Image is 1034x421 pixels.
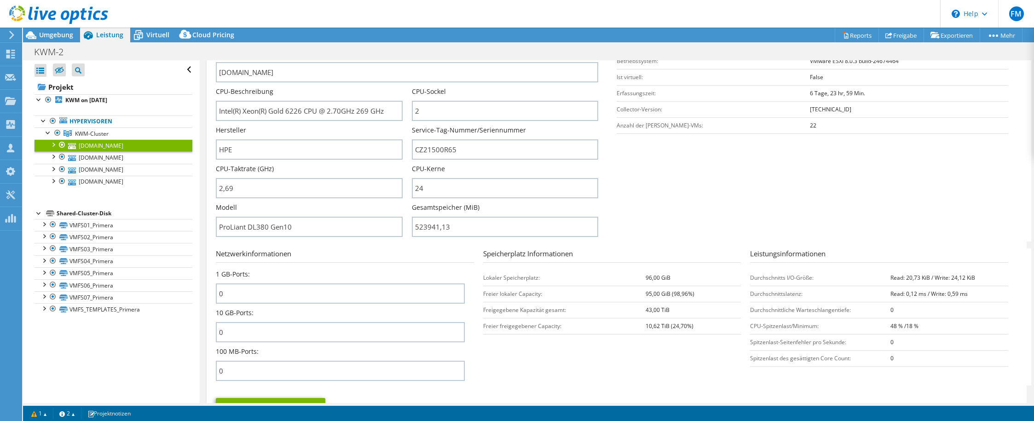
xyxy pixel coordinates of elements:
[750,248,1008,263] h3: Leistungsinformationen
[924,28,980,42] a: Exportieren
[617,117,810,133] td: Anzahl der [PERSON_NAME]-VMs:
[617,69,810,85] td: Ist virtuell:
[646,306,670,314] b: 43,00 TiB
[835,28,879,42] a: Reports
[750,270,890,286] td: Durchschnitts I/O-Größe:
[216,164,274,173] label: CPU-Taktrate (GHz)
[810,105,851,113] b: [TECHNICAL_ID]
[35,139,192,151] a: [DOMAIN_NAME]
[35,80,192,94] a: Projekt
[750,350,890,366] td: Spitzenlast des gesättigten Core Count:
[483,248,741,263] h3: Speicherplatz Informationen
[57,208,192,219] div: Shared-Cluster-Disk
[81,408,137,419] a: Projektnotizen
[35,291,192,303] a: VMFS07_Primera
[890,290,968,298] b: Read: 0,12 ms / Write: 0,59 ms
[750,318,890,334] td: CPU-Spitzenlast/Minimum:
[617,101,810,117] td: Collector-Version:
[53,408,81,419] a: 2
[75,130,109,138] span: KWM-Cluster
[810,57,899,65] b: VMware ESXi 8.0.3 build-24674464
[483,270,646,286] td: Lokaler Speicherplatz:
[890,274,975,282] b: Read: 20,73 KiB / Write: 24,12 KiB
[216,308,254,317] label: 10 GB-Ports:
[35,267,192,279] a: VMFS05_Primera
[216,347,259,356] label: 100 MB-Ports:
[35,279,192,291] a: VMFS06_Primera
[810,121,816,129] b: 22
[750,302,890,318] td: Durchschnittliche Warteschlangentiefe:
[810,73,823,81] b: False
[412,87,446,96] label: CPU-Sockel
[617,53,810,69] td: Betriebssystem:
[412,164,445,173] label: CPU-Kerne
[35,219,192,231] a: VMFS01_Primera
[35,164,192,176] a: [DOMAIN_NAME]
[810,89,865,97] b: 6 Tage, 23 hr, 59 Min.
[890,322,918,330] b: 48 % /18 %
[412,203,479,212] label: Gesamtspeicher (MiB)
[483,286,646,302] td: Freier lokaler Capacity:
[25,408,53,419] a: 1
[35,151,192,163] a: [DOMAIN_NAME]
[952,10,960,18] svg: \n
[483,318,646,334] td: Freier freigegebener Capacity:
[192,30,234,39] span: Cloud Pricing
[35,231,192,243] a: VMFS02_Primera
[35,243,192,255] a: VMFS03_Primera
[35,255,192,267] a: VMFS04_Primera
[216,126,246,135] label: Hersteller
[890,354,894,362] b: 0
[646,290,694,298] b: 95,00 GiB (98,96%)
[483,302,646,318] td: Freigegebene Kapazität gesamt:
[65,96,107,104] b: KWM on [DATE]
[35,94,192,106] a: KWM on [DATE]
[216,270,250,279] label: 1 GB-Ports:
[980,28,1022,42] a: Mehr
[646,322,693,330] b: 10,62 TiB (24,70%)
[35,115,192,127] a: Hypervisoren
[35,127,192,139] a: KWM-Cluster
[146,30,169,39] span: Virtuell
[750,286,890,302] td: Durchschnittslatenz:
[750,334,890,350] td: Spitzenlast-Seitenfehler pro Sekunde:
[216,87,273,96] label: CPU-Beschreibung
[35,176,192,188] a: [DOMAIN_NAME]
[890,306,894,314] b: 0
[35,303,192,315] a: VMFS_TEMPLATES_Primera
[1009,6,1024,21] span: FM
[216,203,237,212] label: Modell
[412,126,526,135] label: Service-Tag-Nummer/Seriennummer
[30,47,78,57] h1: KWM-2
[216,398,325,418] a: Änderungen speichern
[617,85,810,101] td: Erfassungszeit:
[890,338,894,346] b: 0
[216,248,474,263] h3: Netzwerkinformationen
[646,274,670,282] b: 96,00 GiB
[39,30,73,39] span: Umgebung
[96,30,123,39] span: Leistung
[878,28,924,42] a: Freigabe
